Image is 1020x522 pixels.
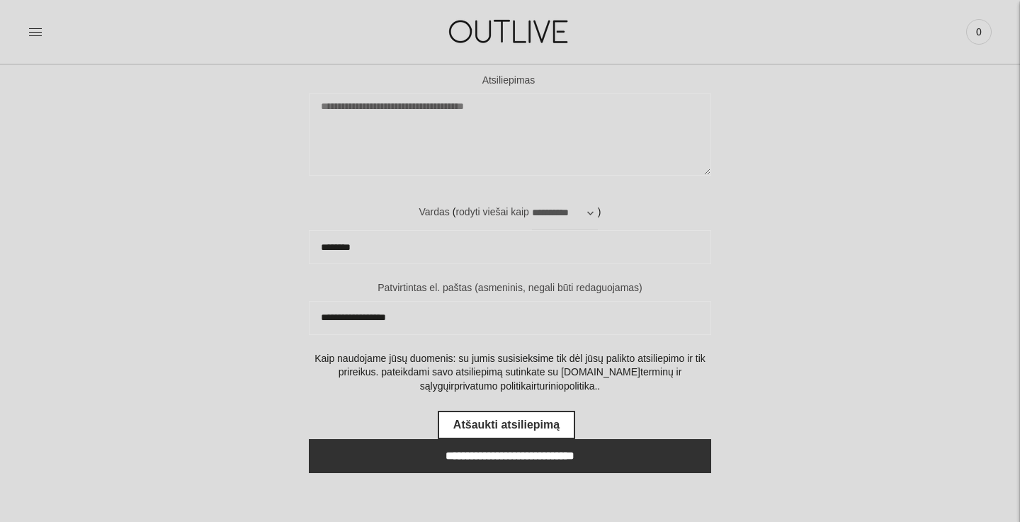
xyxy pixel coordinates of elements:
[966,16,992,47] a: 0
[309,93,711,176] textarea: Atsiliepimas
[482,74,535,88] label: Atsiliepimas
[438,411,575,439] a: Atšaukti atsiliepimą
[309,301,711,335] input: El. pašto adresas
[454,380,531,392] a: privatumo politika
[537,380,564,392] a: turinio
[455,205,529,220] label: rodyti viešai kaip
[309,281,711,295] label: Patvirtintas el. paštas (asmeninis, negali būti redaguojamas)
[309,230,711,264] input: Vardas
[309,352,711,394] p: Kaip naudojame jūsų duomenis: su jumis susisieksime tik dėl jūsų palikto atsiliepimo ir tik prire...
[419,205,450,220] label: Vardas
[421,7,599,56] img: OUTLIVE
[532,196,598,230] select: Name format
[453,206,601,217] span: ( )
[969,22,989,42] span: 0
